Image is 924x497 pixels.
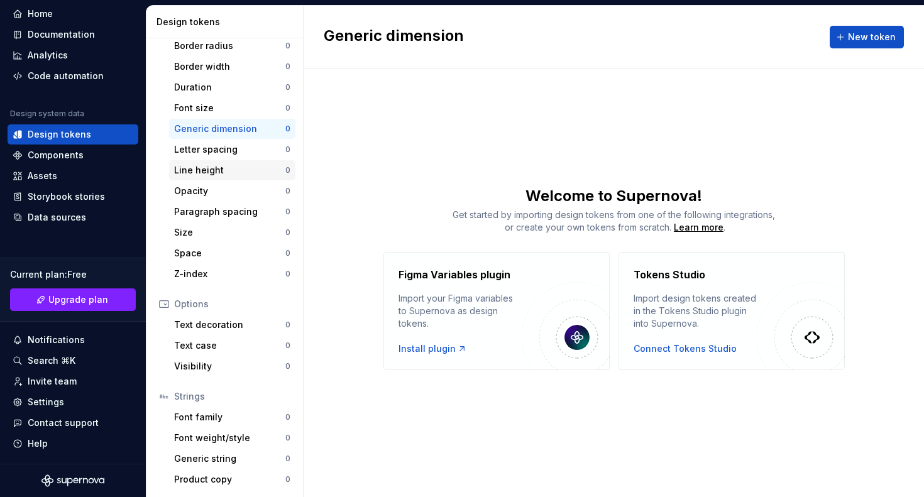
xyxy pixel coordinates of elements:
[174,164,285,177] div: Line height
[324,26,464,48] h2: Generic dimension
[174,319,285,331] div: Text decoration
[634,342,737,355] button: Connect Tokens Studio
[174,123,285,135] div: Generic dimension
[169,57,295,77] a: Border width0
[10,268,136,281] div: Current plan : Free
[10,288,136,311] button: Upgrade plan
[169,315,295,335] a: Text decoration0
[169,181,295,201] a: Opacity0
[10,109,84,119] div: Design system data
[169,336,295,356] a: Text case0
[157,16,298,28] div: Design tokens
[169,139,295,160] a: Letter spacing0
[169,356,295,376] a: Visibility0
[285,62,290,72] div: 0
[28,128,91,141] div: Design tokens
[285,269,290,279] div: 0
[304,186,924,206] div: Welcome to Supernova!
[8,45,138,65] a: Analytics
[399,292,522,330] div: Import your Figma variables to Supernova as design tokens.
[285,433,290,443] div: 0
[174,432,285,444] div: Font weight/style
[169,36,295,56] a: Border radius0
[285,103,290,113] div: 0
[285,145,290,155] div: 0
[28,334,85,346] div: Notifications
[8,413,138,433] button: Contact support
[174,40,285,52] div: Border radius
[169,98,295,118] a: Font size0
[8,124,138,145] a: Design tokens
[285,361,290,371] div: 0
[174,102,285,114] div: Font size
[28,437,48,450] div: Help
[174,205,285,218] div: Paragraph spacing
[28,49,68,62] div: Analytics
[830,26,904,48] button: New token
[174,185,285,197] div: Opacity
[634,267,705,282] h4: Tokens Studio
[174,268,285,280] div: Z-index
[174,360,285,373] div: Visibility
[8,166,138,186] a: Assets
[285,248,290,258] div: 0
[8,66,138,86] a: Code automation
[28,354,75,367] div: Search ⌘K
[28,417,99,429] div: Contact support
[28,375,77,388] div: Invite team
[8,371,138,391] a: Invite team
[169,160,295,180] a: Line height0
[399,267,510,282] h4: Figma Variables plugin
[169,449,295,469] a: Generic string0
[285,412,290,422] div: 0
[285,341,290,351] div: 0
[285,227,290,238] div: 0
[169,264,295,284] a: Z-index0
[8,4,138,24] a: Home
[285,454,290,464] div: 0
[41,474,104,487] svg: Supernova Logo
[174,81,285,94] div: Duration
[848,31,896,43] span: New token
[28,70,104,82] div: Code automation
[174,226,285,239] div: Size
[285,124,290,134] div: 0
[8,207,138,227] a: Data sources
[8,434,138,454] button: Help
[174,339,285,352] div: Text case
[169,202,295,222] a: Paragraph spacing0
[28,190,105,203] div: Storybook stories
[174,390,290,403] div: Strings
[674,221,723,234] a: Learn more
[8,351,138,371] button: Search ⌘K
[285,320,290,330] div: 0
[169,243,295,263] a: Space0
[169,469,295,489] a: Product copy0
[174,411,285,423] div: Font family
[28,211,86,224] div: Data sources
[28,170,57,182] div: Assets
[285,165,290,175] div: 0
[169,77,295,97] a: Duration0
[8,145,138,165] a: Components
[48,293,108,306] span: Upgrade plan
[28,396,64,408] div: Settings
[399,342,467,355] a: Install plugin
[453,209,775,232] span: Get started by importing design tokens from one of the following integrations, or create your own...
[174,143,285,156] div: Letter spacing
[169,119,295,139] a: Generic dimension0
[285,82,290,92] div: 0
[169,428,295,448] a: Font weight/style0
[174,247,285,259] div: Space
[634,292,757,330] div: Import design tokens created in the Tokens Studio plugin into Supernova.
[28,149,84,161] div: Components
[28,28,95,41] div: Documentation
[8,187,138,207] a: Storybook stories
[8,392,138,412] a: Settings
[8,330,138,350] button: Notifications
[285,207,290,217] div: 0
[174,298,290,310] div: Options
